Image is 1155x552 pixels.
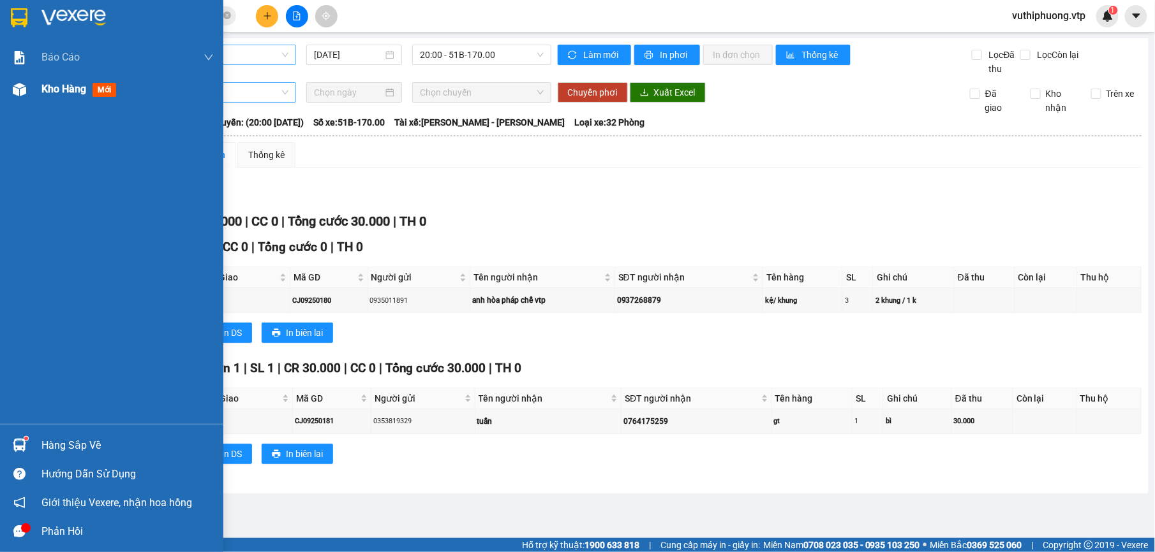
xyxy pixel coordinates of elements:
th: Ghi chú [884,388,952,409]
span: SL 1 [250,361,274,375]
button: printerIn DS [197,323,252,343]
span: message [13,525,26,537]
div: 30.000 [954,416,1011,426]
span: Chọn chuyến [420,83,543,102]
th: Tên hàng [763,267,843,288]
img: warehouse-icon [13,83,26,96]
span: Miền Nam [763,538,920,552]
span: Tổng cước 30.000 [385,361,486,375]
span: TH 0 [399,214,426,229]
span: Miền Bắc [930,538,1022,552]
button: printerIn biên lai [262,323,333,343]
span: file-add [292,11,301,20]
button: plus [256,5,278,27]
span: question-circle [13,468,26,480]
span: Chuyến: (20:00 [DATE]) [211,115,304,129]
span: | [244,361,247,375]
th: SL [843,267,874,288]
span: 1 [1111,6,1115,15]
span: ĐC Giao [205,391,279,405]
span: printer [272,449,281,460]
th: Còn lại [1015,267,1078,288]
span: Tên người nhận [479,391,609,405]
img: solution-icon [13,51,26,64]
div: 3 [845,295,871,306]
span: ⚪️ [923,542,927,548]
span: mới [93,83,116,97]
span: notification [13,497,26,509]
span: close-circle [223,10,231,22]
span: Đã giao [980,87,1021,115]
button: syncLàm mới [558,45,631,65]
div: 0353819329 [373,416,473,426]
th: Ghi chú [874,267,955,288]
div: Hàng sắp về [41,436,214,455]
span: Mã GD [294,270,354,284]
td: CJ09250181 [293,409,371,434]
strong: 1900 633 818 [585,540,639,550]
th: SL [853,388,884,409]
span: In DS [221,447,242,461]
span: CR 30.000 [284,361,341,375]
img: icon-new-feature [1102,10,1114,22]
span: In biên lai [286,326,323,340]
span: plus [263,11,272,20]
button: printerIn phơi [634,45,700,65]
span: close-circle [223,11,231,19]
span: | [278,361,281,375]
span: TH 0 [496,361,522,375]
div: 2 khung / 1 k [876,295,952,306]
span: Tài xế: [PERSON_NAME] - [PERSON_NAME] [394,115,565,129]
button: In đơn chọn [703,45,773,65]
span: | [1032,538,1034,552]
button: aim [315,5,338,27]
span: Kho nhận [1041,87,1082,115]
span: SĐT người nhận [625,391,758,405]
span: | [245,214,248,229]
span: | [379,361,382,375]
span: Tên người nhận [473,270,602,284]
span: CC 0 [223,240,248,254]
span: In biên lai [286,447,323,461]
div: 0764175259 [623,416,769,428]
span: TH 0 [337,240,363,254]
span: Lọc Đã thu [984,48,1020,76]
button: file-add [286,5,308,27]
div: gt [774,416,851,426]
div: 0935011891 [370,295,468,306]
div: Thống kê [248,148,285,162]
span: Cung cấp máy in - giấy in: [660,538,760,552]
div: kệ/ khung [765,295,840,306]
span: copyright [1084,541,1093,549]
td: 0764175259 [622,409,771,434]
span: | [331,240,334,254]
div: 1 [854,416,881,426]
span: Người gửi [375,391,462,405]
td: CJ09250180 [290,288,368,313]
strong: 0708 023 035 - 0935 103 250 [803,540,920,550]
div: anh hòa pháp chế vtp [472,294,613,307]
img: warehouse-icon [13,439,26,452]
span: Người gửi [371,270,458,284]
span: bar-chart [786,50,797,61]
span: CC 0 [350,361,376,375]
span: Báo cáo [41,49,80,65]
sup: 1 [24,437,28,440]
span: In DS [221,326,242,340]
span: | [281,214,285,229]
div: Phản hồi [41,522,214,541]
span: Tổng cước 0 [258,240,327,254]
button: printerIn biên lai [262,444,333,464]
span: Mã GD [296,391,358,405]
span: ĐC Giao [205,270,277,284]
input: 15/09/2025 [314,48,384,62]
span: CC 0 [251,214,278,229]
span: Lọc Còn lại [1032,48,1081,62]
span: Làm mới [584,48,621,62]
div: CJ09250180 [292,295,365,306]
div: CJ09250181 [295,416,369,426]
span: In phơi [660,48,690,62]
span: caret-down [1131,10,1142,22]
span: 20:00 - 51B-170.00 [420,45,543,64]
img: logo-vxr [11,8,27,27]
